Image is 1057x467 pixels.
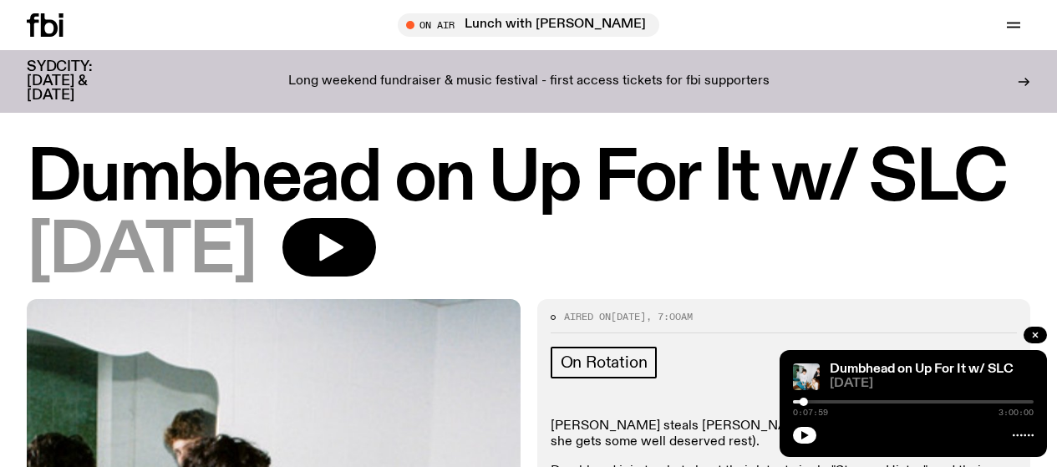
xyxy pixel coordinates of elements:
span: 3:00:00 [999,409,1034,417]
span: [DATE] [27,218,256,286]
h1: Dumbhead on Up For It w/ SLC [27,145,1030,213]
p: Long weekend fundraiser & music festival - first access tickets for fbi supporters [288,74,770,89]
a: On Rotation [551,347,658,378]
h3: SYDCITY: [DATE] & [DATE] [27,60,134,103]
a: Dumbhead on Up For It w/ SLC [830,363,1014,376]
span: [DATE] [830,378,1034,390]
p: [PERSON_NAME] steals [PERSON_NAME]'s swag for a whole week (while she gets some well deserved rest). [551,419,1018,450]
span: , 7:00am [646,310,693,323]
span: [DATE] [611,310,646,323]
button: On AirLunch with [PERSON_NAME] [398,13,659,37]
span: 0:07:59 [793,409,828,417]
span: On Rotation [561,353,648,372]
span: Aired on [564,310,611,323]
img: dumbhead 4 slc [793,363,820,390]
